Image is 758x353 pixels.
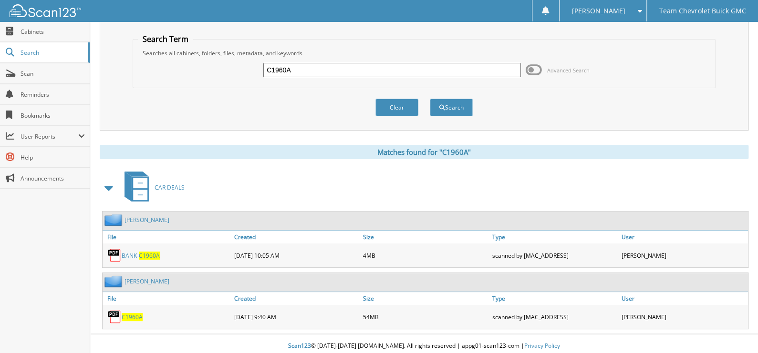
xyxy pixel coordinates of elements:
[232,246,361,265] div: [DATE] 10:05 AM
[490,292,619,305] a: Type
[375,99,418,116] button: Clear
[122,252,160,260] a: BANK-C1960A
[139,252,160,260] span: C1960A
[107,310,122,324] img: PDF.png
[619,231,748,243] a: User
[490,246,619,265] div: scanned by [MAC_ADDRESS]
[430,99,473,116] button: Search
[361,231,490,243] a: Size
[119,169,185,206] a: CAR DEALS
[619,246,748,265] div: [PERSON_NAME]
[571,8,625,14] span: [PERSON_NAME]
[547,67,590,74] span: Advanced Search
[107,248,122,262] img: PDF.png
[125,277,169,285] a: [PERSON_NAME]
[361,292,490,305] a: Size
[10,4,81,17] img: scan123-logo-white.svg
[104,275,125,287] img: folder2.png
[138,34,193,44] legend: Search Term
[619,292,748,305] a: User
[490,307,619,326] div: scanned by [MAC_ADDRESS]
[103,231,232,243] a: File
[659,8,746,14] span: Team Chevrolet Buick GMC
[104,214,125,226] img: folder2.png
[524,342,560,350] a: Privacy Policy
[100,145,748,159] div: Matches found for "C1960A"
[21,49,83,57] span: Search
[710,307,758,353] iframe: Chat Widget
[490,231,619,243] a: Type
[288,342,311,350] span: Scan123
[619,307,748,326] div: [PERSON_NAME]
[155,183,185,192] span: CAR DEALS
[103,292,232,305] a: File
[122,313,143,321] a: C1960A
[21,174,85,182] span: Announcements
[21,28,85,36] span: Cabinets
[361,307,490,326] div: 54MB
[232,307,361,326] div: [DATE] 9:40 AM
[232,231,361,243] a: Created
[125,216,169,224] a: [PERSON_NAME]
[138,49,710,57] div: Searches all cabinets, folders, files, metadata, and keywords
[21,70,85,78] span: Scan
[21,153,85,161] span: Help
[21,111,85,120] span: Bookmarks
[21,132,78,141] span: User Reports
[361,246,490,265] div: 4MB
[21,91,85,99] span: Reminders
[232,292,361,305] a: Created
